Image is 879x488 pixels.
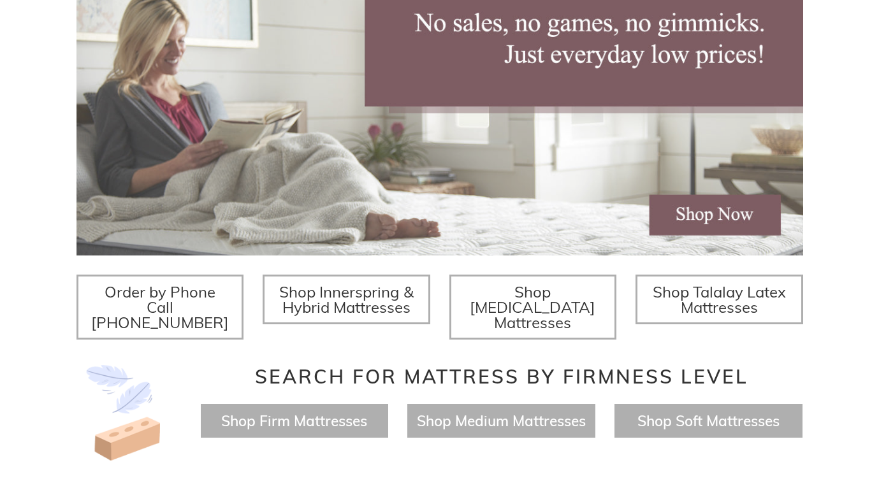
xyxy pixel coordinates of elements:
span: Shop Talalay Latex Mattresses [653,282,786,317]
a: Shop [MEDICAL_DATA] Mattresses [449,275,617,340]
img: Image-of-brick- and-feather-representing-firm-and-soft-feel [76,365,172,461]
a: Shop Medium Mattresses [417,412,586,430]
span: Shop [MEDICAL_DATA] Mattresses [470,282,595,332]
a: Order by Phone Call [PHONE_NUMBER] [76,275,244,340]
a: Shop Soft Mattresses [637,412,780,430]
a: Shop Innerspring & Hybrid Mattresses [263,275,430,324]
span: Search for Mattress by Firmness Level [255,364,748,389]
a: Shop Firm Mattresses [221,412,367,430]
span: Shop Innerspring & Hybrid Mattresses [279,282,414,317]
a: Shop Talalay Latex Mattresses [636,275,803,324]
span: Order by Phone Call [PHONE_NUMBER] [91,282,229,332]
